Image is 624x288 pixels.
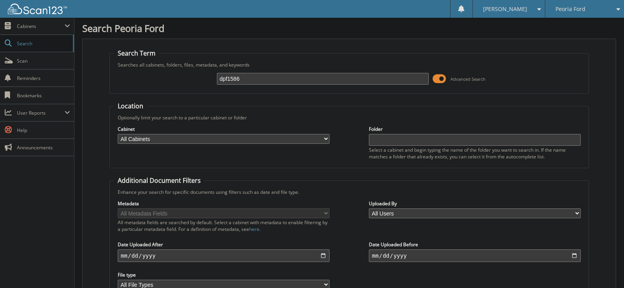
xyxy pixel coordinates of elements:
[17,144,70,151] span: Announcements
[17,92,70,99] span: Bookmarks
[118,219,330,232] div: All metadata fields are searched by default. Select a cabinet with metadata to enable filtering b...
[118,271,330,278] label: File type
[17,40,69,47] span: Search
[82,22,616,35] h1: Search Peoria Ford
[118,241,330,248] label: Date Uploaded After
[118,126,330,132] label: Cabinet
[369,249,581,262] input: end
[369,126,581,132] label: Folder
[17,23,65,30] span: Cabinets
[114,61,585,68] div: Searches all cabinets, folders, files, metadata, and keywords
[8,4,67,14] img: scan123-logo-white.svg
[369,241,581,248] label: Date Uploaded Before
[114,189,585,195] div: Enhance your search for specific documents using filters such as date and file type.
[114,176,205,185] legend: Additional Document Filters
[118,249,330,262] input: start
[17,127,70,134] span: Help
[483,7,527,11] span: [PERSON_NAME]
[249,226,259,232] a: here
[369,147,581,160] div: Select a cabinet and begin typing the name of the folder you want to search in. If the name match...
[555,7,585,11] span: Peoria Ford
[450,76,485,82] span: Advanced Search
[118,200,330,207] label: Metadata
[114,114,585,121] div: Optionally limit your search to a particular cabinet or folder
[114,102,147,110] legend: Location
[17,75,70,82] span: Reminders
[17,110,65,116] span: User Reports
[369,200,581,207] label: Uploaded By
[114,49,159,58] legend: Search Term
[17,58,70,64] span: Scan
